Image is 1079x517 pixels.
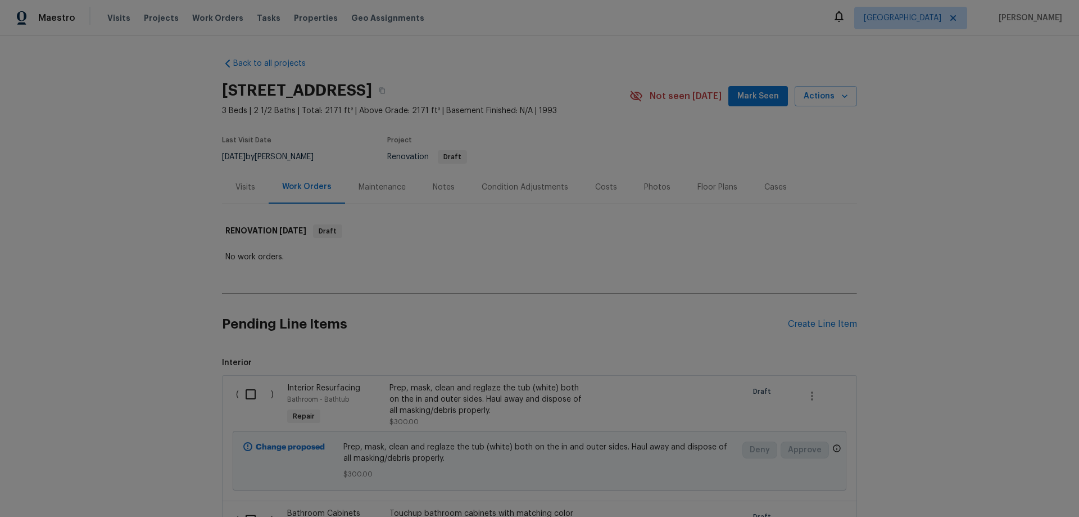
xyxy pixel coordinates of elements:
[387,153,467,161] span: Renovation
[795,86,857,107] button: Actions
[222,150,327,164] div: by [PERSON_NAME]
[225,224,306,238] h6: RENOVATION
[222,153,246,161] span: [DATE]
[439,154,466,160] span: Draft
[832,444,841,456] span: Only a market manager or an area construction manager can approve
[288,411,319,422] span: Repair
[38,12,75,24] span: Maestro
[222,137,271,143] span: Last Visit Date
[742,442,777,458] button: Deny
[222,298,788,350] h2: Pending Line Items
[222,213,857,249] div: RENOVATION [DATE]Draft
[343,469,736,480] span: $300.00
[788,319,857,330] div: Create Line Item
[644,182,670,193] div: Photos
[279,227,306,235] span: [DATE]
[287,396,349,403] span: Bathroom - Bathtub
[222,357,857,368] span: Interior
[192,12,243,24] span: Work Orders
[144,12,179,24] span: Projects
[222,58,330,69] a: Back to all projects
[235,182,255,193] div: Visits
[257,14,280,22] span: Tasks
[781,442,829,458] button: Approve
[697,182,737,193] div: Floor Plans
[287,384,360,392] span: Interior Resurfacing
[737,89,779,104] span: Mark Seen
[222,105,629,116] span: 3 Beds | 2 1/2 Baths | Total: 2171 ft² | Above Grade: 2171 ft² | Basement Finished: N/A | 1993
[804,89,848,104] span: Actions
[994,12,1062,24] span: [PERSON_NAME]
[372,80,392,101] button: Copy Address
[233,379,284,431] div: ( )
[294,12,338,24] span: Properties
[359,182,406,193] div: Maintenance
[482,182,568,193] div: Condition Adjustments
[225,251,854,263] div: No work orders.
[764,182,787,193] div: Cases
[864,12,941,24] span: [GEOGRAPHIC_DATA]
[595,182,617,193] div: Costs
[753,386,776,397] span: Draft
[222,85,372,96] h2: [STREET_ADDRESS]
[389,419,419,425] span: $300.00
[282,181,332,192] div: Work Orders
[650,91,722,102] span: Not seen [DATE]
[314,226,341,237] span: Draft
[387,137,412,143] span: Project
[343,442,736,464] span: Prep, mask, clean and reglaze the tub (white) both on the in and outer sides. Haul away and dispo...
[433,182,455,193] div: Notes
[351,12,424,24] span: Geo Assignments
[107,12,130,24] span: Visits
[256,443,325,451] b: Change proposed
[389,383,587,416] div: Prep, mask, clean and reglaze the tub (white) both on the in and outer sides. Haul away and dispo...
[728,86,788,107] button: Mark Seen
